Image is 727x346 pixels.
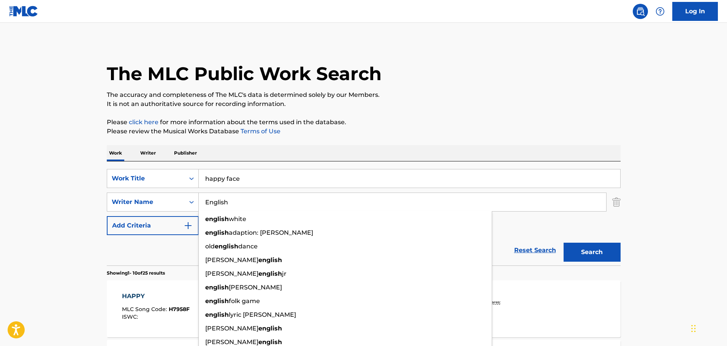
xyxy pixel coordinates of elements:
[691,317,696,340] div: ドラッグ
[238,243,258,250] span: dance
[112,174,180,183] div: Work Title
[107,270,165,276] p: Showing 1 - 10 of 25 results
[107,90,621,100] p: The accuracy and completeness of The MLC's data is determined solely by our Members.
[205,311,229,318] strong: english
[258,256,282,264] strong: english
[258,270,282,277] strong: english
[107,62,382,85] h1: The MLC Public Work Search
[205,215,229,223] strong: english
[229,229,313,236] span: adaption: [PERSON_NAME]
[282,270,287,277] span: jr
[229,311,296,318] span: lyric [PERSON_NAME]
[636,7,645,16] img: search
[229,297,260,305] span: folk game
[107,118,621,127] p: Please for more information about the terms used in the database.
[9,6,38,17] img: MLC Logo
[229,215,246,223] span: white
[689,310,727,346] iframe: Chat Widget
[107,100,621,109] p: It is not an authoritative source for recording information.
[107,169,621,265] form: Search Form
[672,2,718,21] a: Log In
[689,310,727,346] div: チャットウィジェット
[205,270,258,277] span: [PERSON_NAME]
[205,325,258,332] span: [PERSON_NAME]
[258,325,282,332] strong: english
[107,216,199,235] button: Add Criteria
[205,297,229,305] strong: english
[205,338,258,346] span: [PERSON_NAME]
[107,145,124,161] p: Work
[564,243,621,262] button: Search
[172,145,199,161] p: Publisher
[184,221,193,230] img: 9d2ae6d4665cec9f34b9.svg
[510,242,560,259] a: Reset Search
[122,306,169,313] span: MLC Song Code :
[229,284,282,291] span: [PERSON_NAME]
[205,229,229,236] strong: english
[205,284,229,291] strong: english
[205,256,258,264] span: [PERSON_NAME]
[112,197,180,207] div: Writer Name
[138,145,158,161] p: Writer
[215,243,238,250] strong: english
[122,313,140,320] span: ISWC :
[656,7,665,16] img: help
[239,128,280,135] a: Terms of Use
[129,118,158,126] a: click here
[258,338,282,346] strong: english
[653,4,668,19] div: Help
[122,292,190,301] div: HAPPY
[107,280,621,337] a: HAPPYMLC Song Code:H7958FISWC:Writers (2)[PERSON_NAME], [PERSON_NAME]Recording Artists (0)Total K...
[633,4,648,19] a: Public Search
[205,243,215,250] span: old
[107,127,621,136] p: Please review the Musical Works Database
[612,193,621,212] img: Delete Criterion
[169,306,190,313] span: H7958F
